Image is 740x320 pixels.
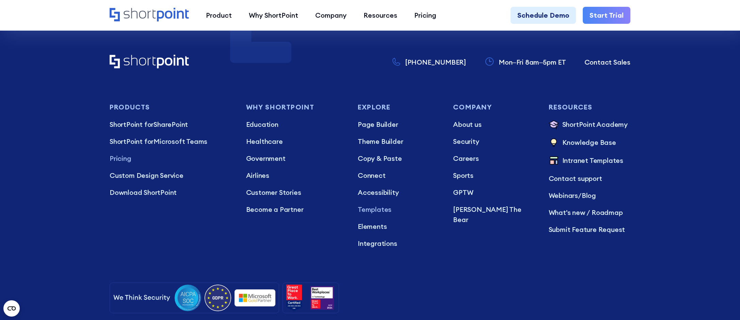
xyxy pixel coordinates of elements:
a: Company [307,7,355,24]
a: Resources [355,7,406,24]
p: / [549,190,630,201]
a: Copy & Paste [358,153,439,164]
a: Why ShortPoint [240,7,307,24]
p: [PHONE_NUMBER] [405,57,466,67]
a: Accessibility [358,187,439,198]
a: Start Trial [583,7,630,24]
a: Security [453,136,535,147]
a: Healthcare [246,136,344,147]
a: Elements [358,221,439,232]
iframe: Chat Widget [706,287,740,320]
a: Contact Sales [584,57,630,67]
a: Custom Design Service [110,170,232,181]
p: SharePoint [110,119,232,130]
a: Airlines [246,170,344,181]
a: [PERSON_NAME] The Bear [453,204,535,225]
div: Product [206,10,232,20]
a: Education [246,119,344,130]
a: What's new / Roadmap [549,207,630,218]
span: ShortPoint for [110,137,154,146]
a: Theme Builder [358,136,439,147]
a: Pricing [406,7,445,24]
a: Customer Stories [246,187,344,198]
p: Microsoft Teams [110,136,232,147]
a: Connect [358,170,439,181]
span: ShortPoint for [110,120,154,129]
button: Open CMP widget [3,300,20,317]
a: Careers [453,153,535,164]
h3: Resources [549,103,630,111]
a: Blog [582,191,596,200]
a: [PHONE_NUMBER] [392,57,466,67]
a: About us [453,119,535,130]
a: ShortPoint forSharePoint [110,119,232,130]
a: ShortPoint Academy [549,119,630,131]
a: GPTW [453,187,535,198]
p: Knowledge Base [562,137,616,149]
a: Intranet Templates [549,155,630,167]
h3: Explore [358,103,439,111]
p: Intranet Templates [562,155,623,167]
a: Sports [453,170,535,181]
a: Schedule Demo [511,7,576,24]
a: Webinars [549,191,578,200]
p: ShortPoint Academy [562,119,628,131]
a: Templates [358,204,439,215]
a: Page Builder [358,119,439,130]
p: Mon–Fri 8am–5pm ET [499,57,566,67]
a: Knowledge Base [549,137,630,149]
div: Company [315,10,347,20]
a: Integrations [358,238,439,249]
a: Home [110,55,189,69]
h3: Why Shortpoint [246,103,344,111]
a: Pricing [110,153,232,164]
h3: Products [110,103,232,111]
h3: Company [453,103,535,111]
a: Contact support [549,173,630,184]
div: Resources [364,10,397,20]
a: Home [110,8,189,22]
a: Become a Partner [246,204,344,215]
a: ShortPoint forMicrosoft Teams [110,136,232,147]
a: Product [197,7,240,24]
div: Pricing [414,10,436,20]
a: Download ShortPoint [110,187,232,198]
a: Government [246,153,344,164]
a: Submit Feature Request [549,224,630,235]
div: Why ShortPoint [249,10,298,20]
